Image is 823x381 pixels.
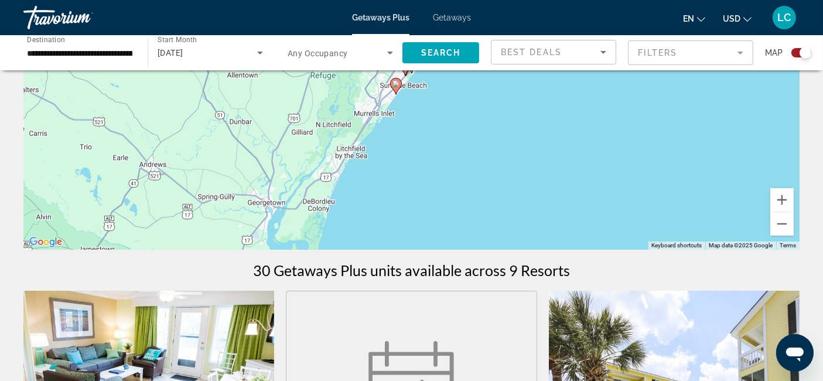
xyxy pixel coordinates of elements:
[723,14,740,23] span: USD
[723,10,752,27] button: Change currency
[26,234,65,250] img: Google
[433,13,471,22] a: Getaways
[501,47,562,57] span: Best Deals
[402,42,479,63] button: Search
[770,188,794,212] button: Zoom in
[253,261,570,279] h1: 30 Getaways Plus units available across 9 Resorts
[778,12,791,23] span: LC
[776,334,814,372] iframe: Button to launch messaging window
[27,36,65,44] span: Destination
[683,14,694,23] span: en
[780,242,796,249] a: Terms (opens in new tab)
[709,242,773,249] span: Map data ©2025 Google
[628,40,753,66] button: Filter
[288,49,348,58] span: Any Occupancy
[651,241,702,250] button: Keyboard shortcuts
[352,13,409,22] a: Getaways Plus
[501,45,606,59] mat-select: Sort by
[769,5,800,30] button: User Menu
[23,2,141,33] a: Travorium
[158,48,183,57] span: [DATE]
[765,45,783,61] span: Map
[683,10,705,27] button: Change language
[26,234,65,250] a: Open this area in Google Maps (opens a new window)
[158,36,197,45] span: Start Month
[770,212,794,236] button: Zoom out
[421,48,461,57] span: Search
